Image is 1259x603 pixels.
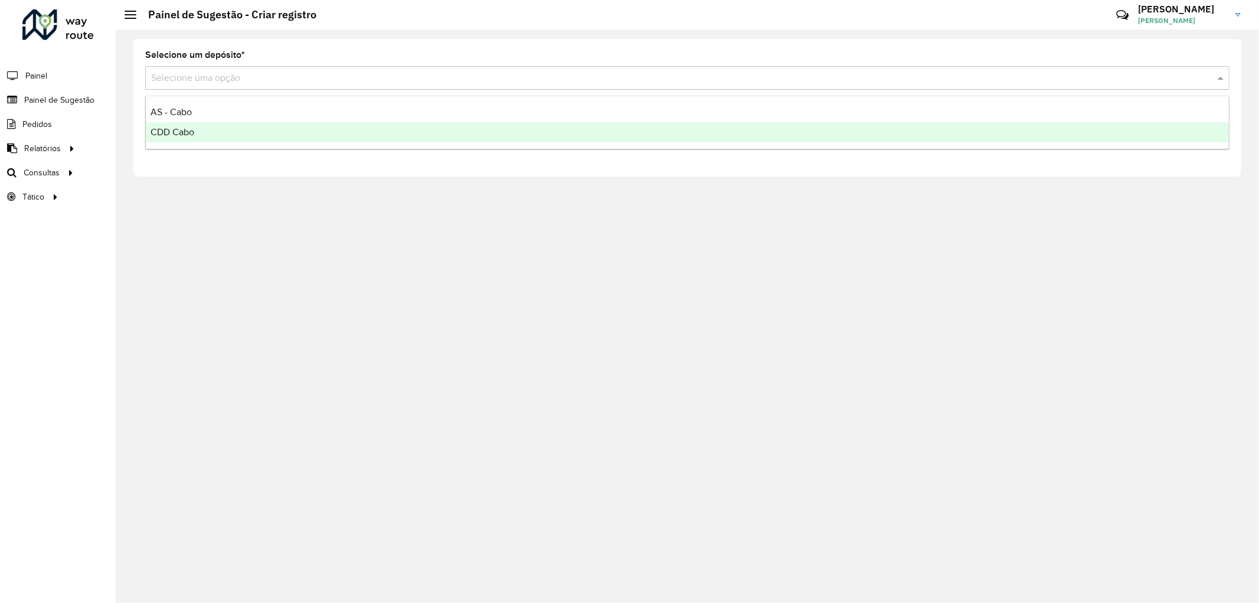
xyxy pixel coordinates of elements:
a: Contato Rápido [1110,2,1135,28]
label: Selecione um depósito [145,48,245,62]
span: Consultas [24,167,60,179]
h2: Painel de Sugestão - Criar registro [136,8,316,21]
span: Relatórios [24,142,61,155]
span: [PERSON_NAME] [1138,15,1227,26]
span: CDD Cabo [151,127,194,137]
h3: [PERSON_NAME] [1138,4,1227,15]
span: AS - Cabo [151,107,192,117]
ng-dropdown-panel: Options list [145,96,1229,149]
span: Painel [25,70,47,82]
span: Painel de Sugestão [24,94,94,106]
span: Pedidos [22,118,52,131]
span: Tático [22,191,44,203]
